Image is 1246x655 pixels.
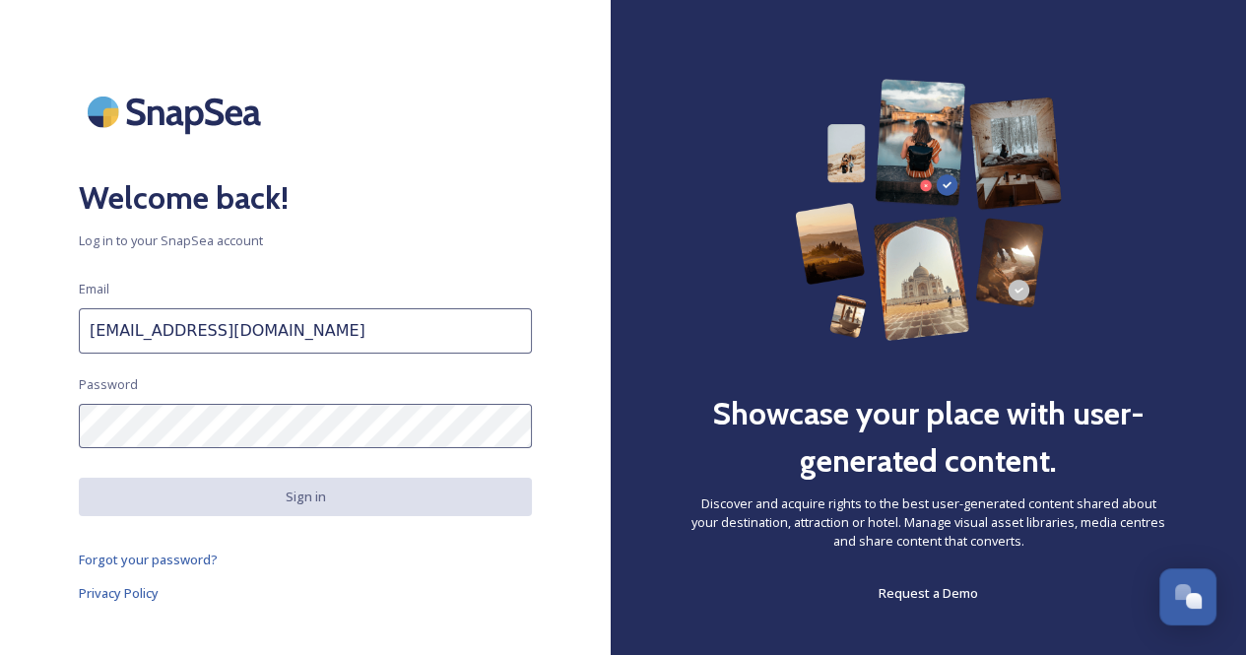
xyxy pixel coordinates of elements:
[79,548,532,571] a: Forgot your password?
[1159,568,1216,625] button: Open Chat
[79,375,138,394] span: Password
[79,280,109,298] span: Email
[79,551,218,568] span: Forgot your password?
[79,174,532,222] h2: Welcome back!
[795,79,1062,341] img: 63b42ca75bacad526042e722_Group%20154-p-800.png
[79,79,276,145] img: SnapSea Logo
[79,584,159,602] span: Privacy Policy
[79,231,532,250] span: Log in to your SnapSea account
[79,308,532,354] input: john.doe@snapsea.io
[689,494,1167,552] span: Discover and acquire rights to the best user-generated content shared about your destination, att...
[689,390,1167,485] h2: Showcase your place with user-generated content.
[879,584,978,602] span: Request a Demo
[79,581,532,605] a: Privacy Policy
[879,581,978,605] a: Request a Demo
[79,478,532,516] button: Sign in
